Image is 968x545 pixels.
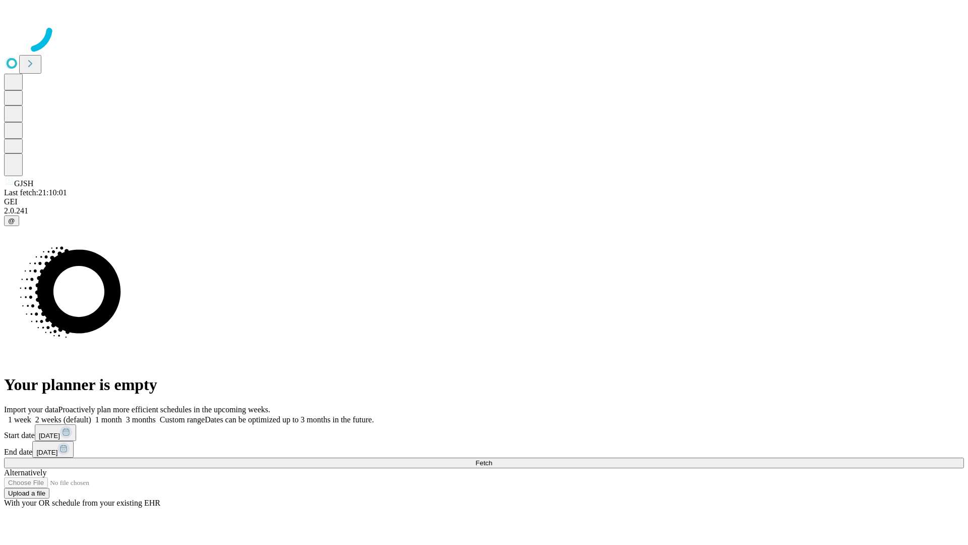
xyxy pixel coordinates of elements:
[35,424,76,441] button: [DATE]
[39,432,60,440] span: [DATE]
[8,415,31,424] span: 1 week
[4,458,964,468] button: Fetch
[475,459,492,467] span: Fetch
[4,424,964,441] div: Start date
[4,499,160,507] span: With your OR schedule from your existing EHR
[4,488,49,499] button: Upload a file
[4,375,964,394] h1: Your planner is empty
[8,217,15,225] span: @
[4,215,19,226] button: @
[4,468,46,477] span: Alternatively
[4,405,58,414] span: Import your data
[4,441,964,458] div: End date
[4,188,67,197] span: Last fetch: 21:10:01
[126,415,156,424] span: 3 months
[32,441,74,458] button: [DATE]
[35,415,91,424] span: 2 weeks (default)
[58,405,270,414] span: Proactively plan more efficient schedules in the upcoming weeks.
[36,449,57,456] span: [DATE]
[4,197,964,206] div: GEI
[95,415,122,424] span: 1 month
[14,179,33,188] span: GJSH
[160,415,205,424] span: Custom range
[205,415,374,424] span: Dates can be optimized up to 3 months in the future.
[4,206,964,215] div: 2.0.241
